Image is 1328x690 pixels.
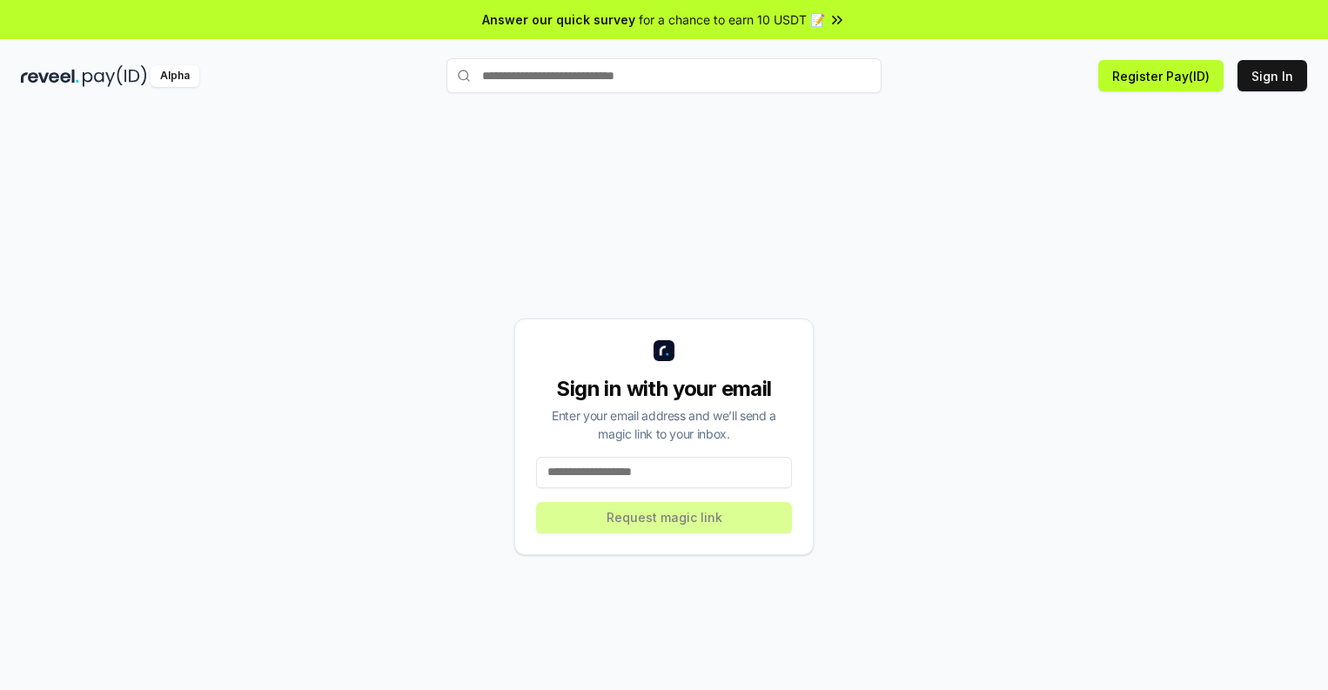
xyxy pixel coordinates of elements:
div: Alpha [151,65,199,87]
img: pay_id [83,65,147,87]
img: logo_small [654,340,674,361]
span: Answer our quick survey [482,10,635,29]
div: Enter your email address and we’ll send a magic link to your inbox. [536,406,792,443]
button: Sign In [1237,60,1307,91]
span: for a chance to earn 10 USDT 📝 [639,10,825,29]
button: Register Pay(ID) [1098,60,1224,91]
img: reveel_dark [21,65,79,87]
div: Sign in with your email [536,375,792,403]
